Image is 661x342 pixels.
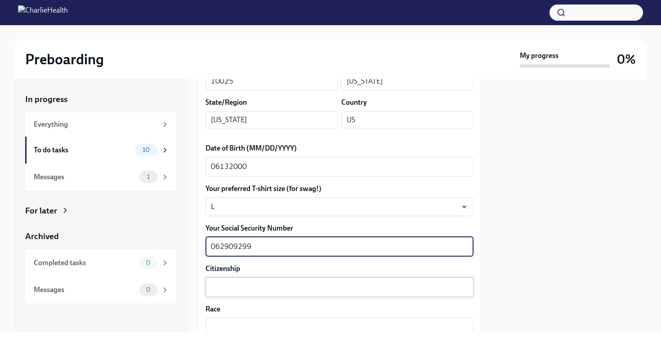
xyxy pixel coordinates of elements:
[25,112,176,137] a: Everything
[25,205,57,217] div: For later
[18,5,68,20] img: CharlieHealth
[142,173,155,180] span: 1
[205,184,473,194] label: Your preferred T-shirt size (for swag!)
[34,285,136,295] div: Messages
[141,259,156,266] span: 0
[205,223,473,233] label: Your Social Security Number
[25,93,176,105] a: In progress
[25,231,176,242] a: Archived
[341,98,367,107] label: Country
[34,172,136,182] div: Messages
[34,120,157,129] div: Everything
[34,258,136,268] div: Completed tasks
[617,51,636,67] h3: 0%
[25,164,176,191] a: Messages1
[205,304,473,314] label: Race
[25,50,104,68] h2: Preboarding
[141,286,156,293] span: 0
[211,161,468,172] textarea: 06132000
[205,143,473,153] label: Date of Birth (MM/DD/YYYY)
[25,137,176,164] a: To do tasks10
[211,241,468,252] textarea: 062909299
[25,276,176,303] a: Messages0
[205,197,473,216] div: L
[25,205,176,217] a: For later
[137,147,155,153] span: 10
[34,145,131,155] div: To do tasks
[25,249,176,276] a: Completed tasks0
[205,98,247,107] label: State/Region
[205,264,473,274] label: Citizenship
[520,51,558,61] strong: My progress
